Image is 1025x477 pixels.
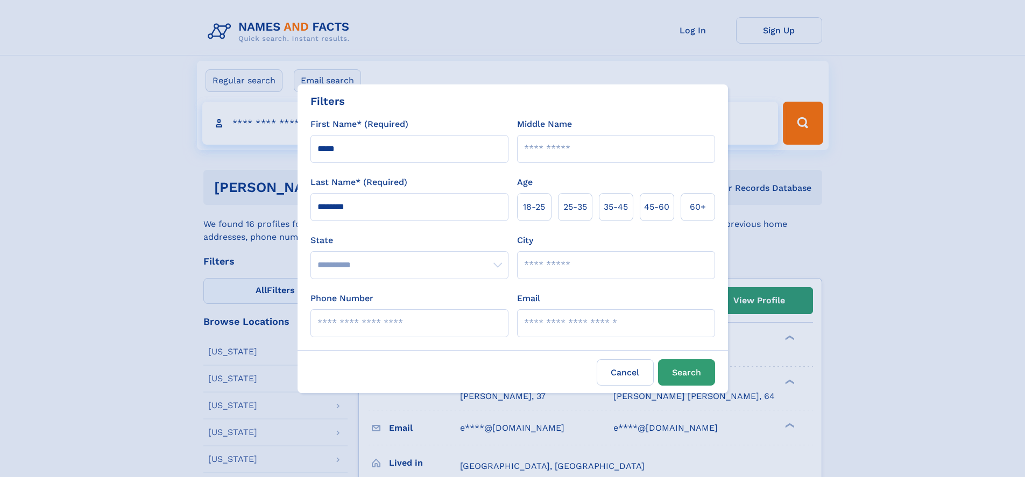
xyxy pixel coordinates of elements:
[597,359,654,386] label: Cancel
[517,118,572,131] label: Middle Name
[517,234,533,247] label: City
[563,201,587,213] span: 25‑35
[644,201,669,213] span: 45‑60
[310,176,407,189] label: Last Name* (Required)
[517,292,540,305] label: Email
[523,201,545,213] span: 18‑25
[310,234,508,247] label: State
[658,359,715,386] button: Search
[310,292,373,305] label: Phone Number
[690,201,706,213] span: 60+
[310,118,408,131] label: First Name* (Required)
[604,201,628,213] span: 35‑45
[310,93,345,109] div: Filters
[517,176,533,189] label: Age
